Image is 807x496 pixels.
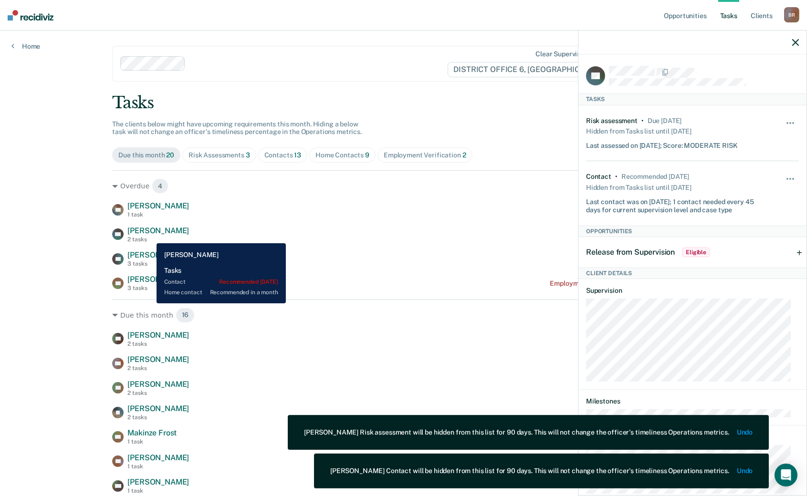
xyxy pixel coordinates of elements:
span: Eligible [682,248,710,257]
button: Undo [737,428,753,436]
div: Employment Verification recommended [DATE] [550,279,695,288]
div: Home Contacts [315,151,369,159]
span: 20 [166,151,174,159]
div: 1 task [127,438,177,445]
span: [PERSON_NAME] [127,453,189,462]
div: Due this month [118,151,174,159]
div: 1 task [127,211,189,218]
div: Clear supervision officers [535,50,617,58]
span: [PERSON_NAME] [127,226,189,235]
button: Undo [737,467,753,475]
dt: Milestones [586,397,799,405]
div: Tasks [112,93,694,113]
span: [PERSON_NAME] [127,477,189,486]
span: Release from Supervision [586,248,675,257]
div: Opportunities [578,226,807,237]
div: Tasks [578,93,807,105]
div: [PERSON_NAME] Contact will be hidden from this list for 90 days. This will not change the officer... [330,467,729,475]
span: 13 [294,151,301,159]
div: Last assessed on [DATE]; Score: MODERATE RISK [586,138,738,150]
div: Contacts [264,151,302,159]
span: Makinze Frost [127,428,177,437]
div: B R [784,7,799,22]
div: 2 tasks [127,390,189,396]
span: 9 [365,151,369,159]
div: Hidden from Tasks list until [DATE] [586,124,692,138]
div: 1 task [127,487,189,494]
div: 3 tasks [127,285,285,291]
div: Overdue [112,178,694,194]
div: Employment Verification [384,151,466,159]
span: [PERSON_NAME] [127,201,189,210]
span: The clients below might have upcoming requirements this month. Hiding a below task will not chang... [112,120,362,136]
div: Last contact was on [DATE]; 1 contact needed every 45 days for current supervision level and case... [586,194,764,214]
div: Hidden from Tasks list until [DATE] [586,181,692,194]
div: Due 20 days ago [648,117,682,125]
span: 4 [152,178,168,194]
div: Open Intercom Messenger [775,464,797,486]
span: [PERSON_NAME] Ottogary [PERSON_NAME] [127,275,285,284]
div: 2 tasks [127,414,189,421]
div: 2 tasks [127,236,189,243]
span: [PERSON_NAME] [127,250,189,259]
dt: Supervision [586,287,799,295]
span: 3 [246,151,250,159]
div: Recommended in 3 days [621,173,689,181]
span: [PERSON_NAME] [127,380,189,389]
div: 2 tasks [127,365,189,372]
div: • [641,117,644,125]
div: 3 tasks [127,260,189,267]
span: 16 [176,308,195,323]
img: Recidiviz [8,10,53,21]
div: Release from SupervisionEligible [578,237,807,268]
div: 1 task [127,463,189,470]
div: Contact [586,173,611,181]
span: DISTRICT OFFICE 6, [GEOGRAPHIC_DATA] [448,62,619,77]
div: Risk Assessments [189,151,250,159]
a: Home [11,42,40,51]
div: • [615,173,618,181]
span: [PERSON_NAME] [127,404,189,413]
div: Risk assessment [586,117,638,125]
span: [PERSON_NAME] [127,331,189,340]
div: [PERSON_NAME] Risk assessment will be hidden from this list for 90 days. This will not change the... [304,428,729,436]
div: Client Details [578,268,807,279]
span: 2 [462,151,466,159]
div: 2 tasks [127,341,189,347]
span: [PERSON_NAME] [127,355,189,364]
div: Due this month [112,308,694,323]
